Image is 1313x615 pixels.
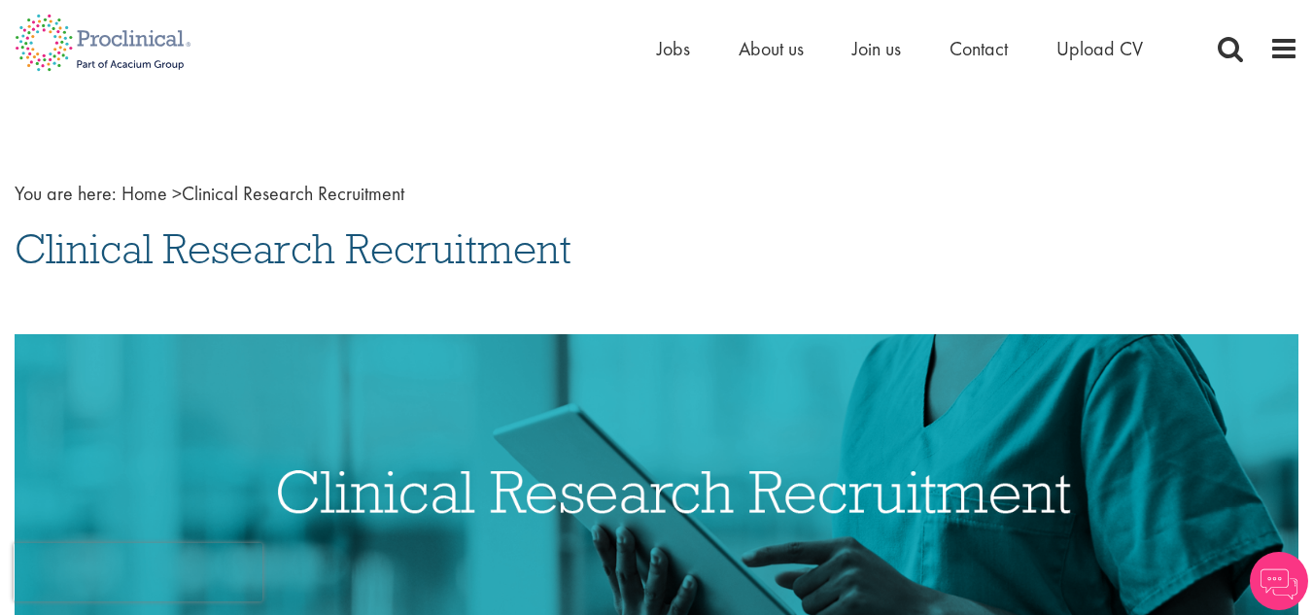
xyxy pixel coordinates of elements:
[121,181,167,206] a: breadcrumb link to Home
[15,222,571,275] span: Clinical Research Recruitment
[657,36,690,61] a: Jobs
[121,181,404,206] span: Clinical Research Recruitment
[172,181,182,206] span: >
[852,36,901,61] a: Join us
[739,36,804,61] a: About us
[1250,552,1308,610] img: Chatbot
[14,543,262,601] iframe: reCAPTCHA
[950,36,1008,61] a: Contact
[1056,36,1143,61] a: Upload CV
[15,181,117,206] span: You are here:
